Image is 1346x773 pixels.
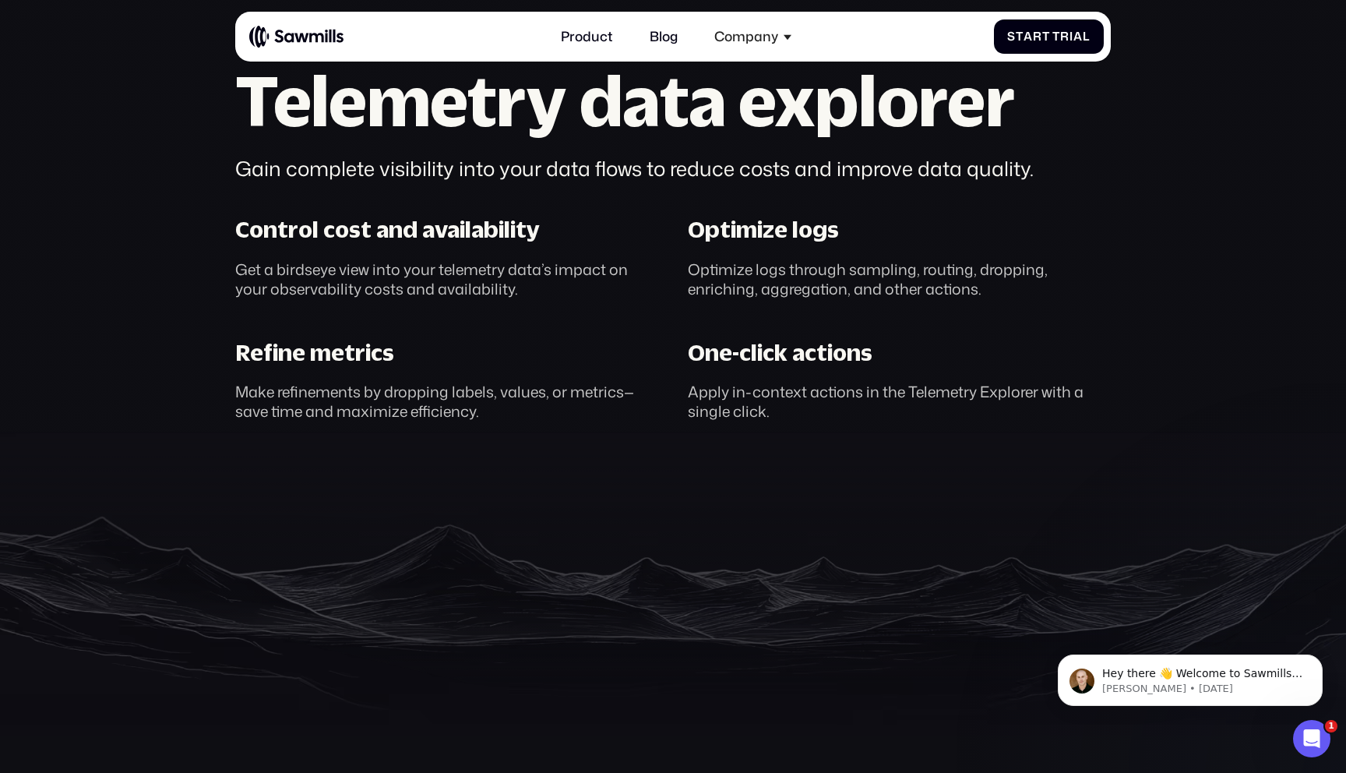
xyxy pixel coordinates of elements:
[688,382,1110,422] div: Apply in-context actions in the Telemetry Explorer with a single click.
[1016,30,1024,44] span: t
[235,259,657,299] div: Get a birdseye view into your telemetry data’s impact on your observability costs and availability.
[1073,30,1083,44] span: a
[994,19,1104,54] a: StartTrial
[1060,30,1069,44] span: r
[235,382,657,422] div: Make refinements by dropping labels, values, or metrics— save time and maximize efficiency.
[1024,30,1033,44] span: a
[1034,622,1346,731] iframe: Intercom notifications message
[235,339,394,367] div: Refine metrics
[1007,30,1016,44] span: S
[640,19,688,55] a: Blog
[1042,30,1050,44] span: t
[704,19,802,55] div: Company
[1052,30,1060,44] span: T
[235,66,1110,134] h2: Telemetry data explorer
[1293,720,1330,757] iframe: Intercom live chat
[714,29,778,45] div: Company
[1033,30,1042,44] span: r
[688,339,872,367] div: One-click actions
[235,216,540,244] div: Control cost and availability
[688,259,1110,299] div: Optimize logs through sampling, routing, dropping, enriching, aggregation, and other actions.
[1083,30,1091,44] span: l
[1325,720,1337,732] span: 1
[1069,30,1073,44] span: i
[551,19,622,55] a: Product
[688,216,839,244] div: Optimize logs
[235,154,1110,182] div: Gain complete visibility into your data flows to reduce costs and improve data quality.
